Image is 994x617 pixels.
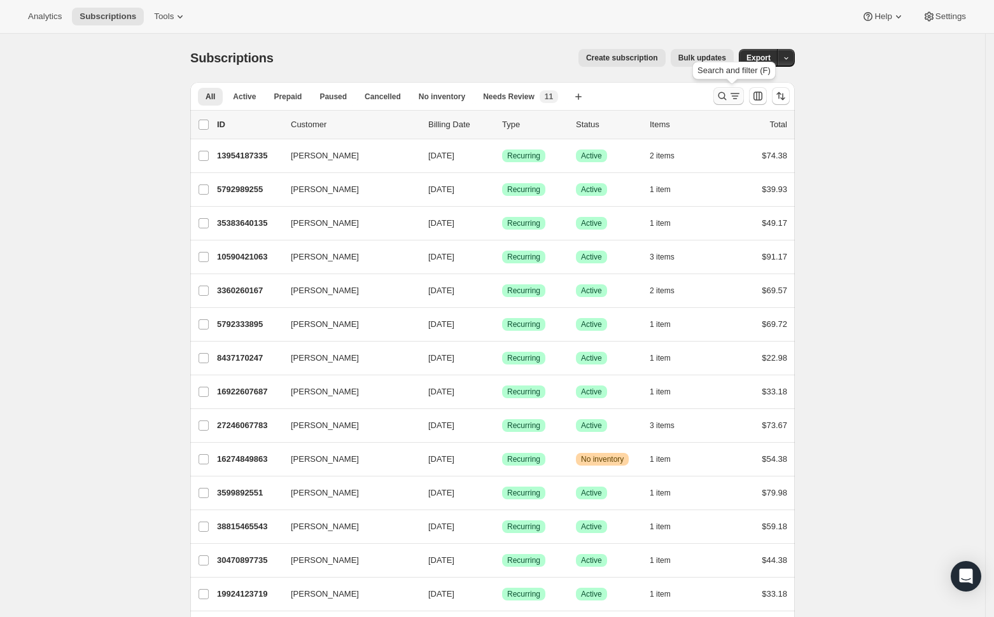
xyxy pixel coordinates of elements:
[650,555,671,565] span: 1 item
[581,286,602,296] span: Active
[507,319,540,329] span: Recurring
[283,281,410,301] button: [PERSON_NAME]
[749,87,767,105] button: Customize table column order and visibility
[713,87,744,105] button: Search and filter results
[650,181,685,198] button: 1 item
[217,181,787,198] div: 5792989255[PERSON_NAME][DATE]SuccessRecurringSuccessActive1 item$39.93
[581,252,602,262] span: Active
[283,213,410,233] button: [PERSON_NAME]
[650,417,689,434] button: 3 items
[146,8,194,25] button: Tools
[762,387,787,396] span: $33.18
[502,118,566,131] div: Type
[507,522,540,532] span: Recurring
[650,118,713,131] div: Items
[291,487,359,499] span: [PERSON_NAME]
[762,184,787,194] span: $39.93
[507,184,540,195] span: Recurring
[217,518,787,536] div: 38815465543[PERSON_NAME][DATE]SuccessRecurringSuccessActive1 item$59.18
[217,349,787,367] div: 8437170247[PERSON_NAME][DATE]SuccessRecurringSuccessActive1 item$22.98
[428,555,454,565] span: [DATE]
[428,286,454,295] span: [DATE]
[217,487,281,499] p: 3599892551
[581,555,602,565] span: Active
[581,151,602,161] span: Active
[190,51,274,65] span: Subscriptions
[581,589,602,599] span: Active
[419,92,465,102] span: No inventory
[507,420,540,431] span: Recurring
[283,415,410,436] button: [PERSON_NAME]
[762,522,787,531] span: $59.18
[283,449,410,469] button: [PERSON_NAME]
[291,352,359,364] span: [PERSON_NAME]
[217,149,281,162] p: 13954187335
[650,184,671,195] span: 1 item
[650,383,685,401] button: 1 item
[650,218,671,228] span: 1 item
[650,349,685,367] button: 1 item
[762,555,787,565] span: $44.38
[762,353,787,363] span: $22.98
[365,92,401,102] span: Cancelled
[650,484,685,502] button: 1 item
[206,92,215,102] span: All
[217,484,787,502] div: 3599892551[PERSON_NAME][DATE]SuccessRecurringSuccessActive1 item$79.98
[935,11,966,22] span: Settings
[291,318,359,331] span: [PERSON_NAME]
[217,554,281,567] p: 30470897735
[915,8,974,25] button: Settings
[762,252,787,261] span: $91.17
[428,420,454,430] span: [DATE]
[428,184,454,194] span: [DATE]
[507,252,540,262] span: Recurring
[507,555,540,565] span: Recurring
[650,286,675,296] span: 2 items
[678,53,726,63] span: Bulk updates
[217,214,787,232] div: 35383640135[PERSON_NAME][DATE]SuccessRecurringSuccessActive1 item$49.17
[217,118,281,131] p: ID
[291,217,359,230] span: [PERSON_NAME]
[581,522,602,532] span: Active
[291,419,359,432] span: [PERSON_NAME]
[650,353,671,363] span: 1 item
[581,353,602,363] span: Active
[428,151,454,160] span: [DATE]
[283,550,410,571] button: [PERSON_NAME]
[428,353,454,363] span: [DATE]
[507,286,540,296] span: Recurring
[217,520,281,533] p: 38815465543
[671,49,734,67] button: Bulk updates
[154,11,174,22] span: Tools
[545,92,553,102] span: 11
[291,149,359,162] span: [PERSON_NAME]
[568,88,589,106] button: Create new view
[291,453,359,466] span: [PERSON_NAME]
[507,589,540,599] span: Recurring
[291,284,359,297] span: [PERSON_NAME]
[217,183,281,196] p: 5792989255
[483,92,535,102] span: Needs Review
[581,319,602,329] span: Active
[507,387,540,397] span: Recurring
[581,184,602,195] span: Active
[217,588,281,600] p: 19924123719
[291,588,359,600] span: [PERSON_NAME]
[739,49,778,67] button: Export
[217,251,281,263] p: 10590421063
[283,314,410,335] button: [PERSON_NAME]
[581,387,602,397] span: Active
[650,589,671,599] span: 1 item
[217,318,281,331] p: 5792333895
[283,483,410,503] button: [PERSON_NAME]
[770,118,787,131] p: Total
[217,248,787,266] div: 10590421063[PERSON_NAME][DATE]SuccessRecurringSuccessActive3 items$91.17
[233,92,256,102] span: Active
[650,551,685,569] button: 1 item
[217,450,787,468] div: 16274849863[PERSON_NAME][DATE]SuccessRecurringWarningNo inventory1 item$54.38
[217,352,281,364] p: 8437170247
[283,179,410,200] button: [PERSON_NAME]
[80,11,136,22] span: Subscriptions
[874,11,892,22] span: Help
[428,454,454,464] span: [DATE]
